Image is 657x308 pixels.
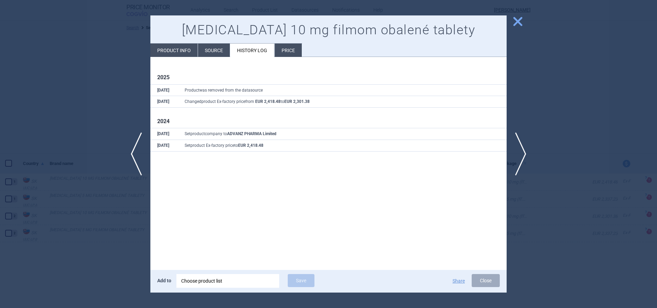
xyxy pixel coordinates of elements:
span: Product was removed from the datasource [185,88,263,93]
div: Choose product list [176,274,279,288]
p: Add to [157,274,171,287]
span: Set product Ex-factory price to [185,143,263,148]
button: Close [472,274,500,287]
h1: 2025 [157,74,500,81]
button: Share [453,279,465,283]
li: Product info [150,44,198,57]
strong: EUR 2,418.48 [238,143,263,148]
strong: EUR 2,418.48 [255,99,281,104]
th: [DATE] [150,84,178,96]
strong: ADVANZ PHARMA Limited [227,131,276,136]
th: [DATE] [150,128,178,140]
li: Price [275,44,302,57]
th: [DATE] [150,140,178,152]
button: Save [288,274,314,287]
h1: [MEDICAL_DATA] 10 mg filmom obalené tablety [157,22,500,38]
span: Changed product Ex-factory price from to [185,99,310,104]
span: Set product company to [185,131,276,136]
li: History log [230,44,274,57]
li: Source [198,44,230,57]
div: Choose product list [181,274,274,288]
h1: 2024 [157,118,500,125]
th: [DATE] [150,96,178,108]
strong: EUR 2,301.38 [284,99,310,104]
